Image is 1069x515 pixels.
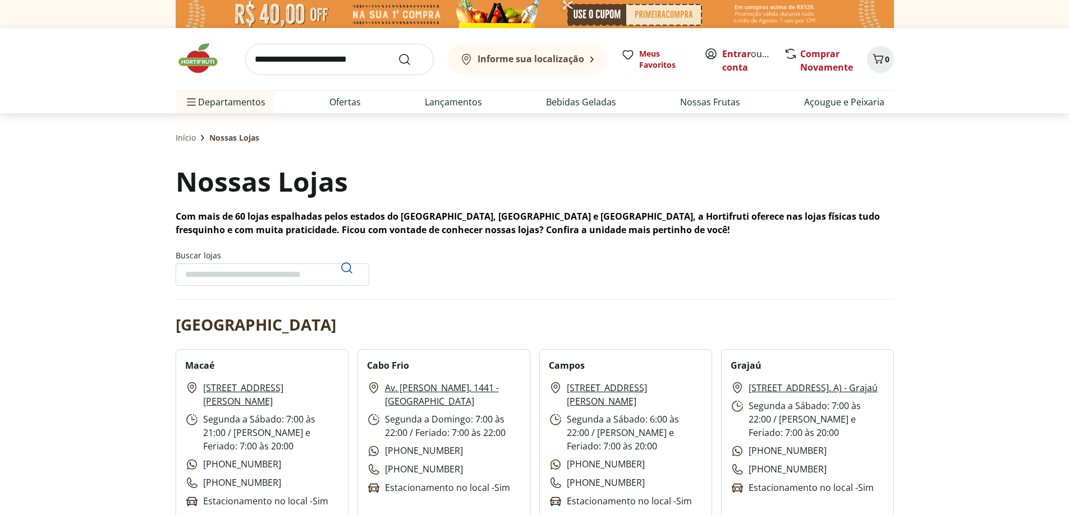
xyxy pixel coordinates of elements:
h2: Campos [549,359,585,372]
button: Pesquisar [333,254,360,281]
p: Segunda a Sábado: 7:00 às 21:00 / [PERSON_NAME] e Feriado: 7:00 às 20:00 [185,412,339,453]
h2: [GEOGRAPHIC_DATA] [176,313,336,336]
button: Informe sua localização [447,44,608,75]
p: [PHONE_NUMBER] [367,462,463,476]
p: [PHONE_NUMBER] [367,444,463,458]
a: Ofertas [329,95,361,109]
span: 0 [885,54,889,64]
a: Nossas Frutas [680,95,740,109]
a: Meus Favoritos [621,48,691,71]
p: [PHONE_NUMBER] [185,476,281,490]
a: Açougue e Peixaria [804,95,884,109]
a: Comprar Novamente [800,48,853,73]
a: [STREET_ADDRESS][PERSON_NAME] [203,381,339,408]
p: Segunda a Sábado: 7:00 às 22:00 / [PERSON_NAME] e Feriado: 7:00 às 20:00 [731,399,884,439]
h1: Nossas Lojas [176,163,348,201]
p: [PHONE_NUMBER] [549,476,645,490]
a: Início [176,132,196,143]
input: search [245,44,434,75]
label: Buscar lojas [176,250,369,286]
p: Com mais de 60 lojas espalhadas pelos estados do [GEOGRAPHIC_DATA], [GEOGRAPHIC_DATA] e [GEOGRAPH... [176,210,894,236]
span: Meus Favoritos [639,48,691,71]
a: Lançamentos [425,95,482,109]
a: Av. [PERSON_NAME], 1441 - [GEOGRAPHIC_DATA] [385,381,521,408]
p: Estacionamento no local - Sim [367,481,510,495]
p: Segunda a Domingo: 7:00 às 22:00 / Feriado: 7:00 às 22:00 [367,412,521,439]
span: Nossas Lojas [209,132,259,143]
button: Carrinho [867,46,894,73]
a: [STREET_ADDRESS][PERSON_NAME] [567,381,703,408]
a: Entrar [722,48,751,60]
a: [STREET_ADDRESS]. A) - Grajaú [749,381,878,395]
b: Informe sua localização [478,53,584,65]
p: [PHONE_NUMBER] [731,462,827,476]
button: Menu [185,89,198,115]
a: Bebidas Geladas [546,95,616,109]
h2: Macaé [185,359,214,372]
img: Hortifruti [176,41,232,75]
p: [PHONE_NUMBER] [185,457,281,471]
span: ou [722,47,772,74]
span: Departamentos [185,89,265,115]
p: [PHONE_NUMBER] [549,457,645,471]
a: Criar conta [722,48,784,73]
input: Buscar lojasPesquisar [176,263,369,286]
h2: Grajaú [731,359,761,372]
p: Estacionamento no local - Sim [185,494,328,508]
h2: Cabo Frio [367,359,409,372]
button: Submit Search [398,53,425,66]
p: [PHONE_NUMBER] [731,444,827,458]
p: Estacionamento no local - Sim [731,481,874,495]
p: Estacionamento no local - Sim [549,494,692,508]
p: Segunda a Sábado: 6:00 às 22:00 / [PERSON_NAME] e Feriado: 7:00 às 20:00 [549,412,703,453]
